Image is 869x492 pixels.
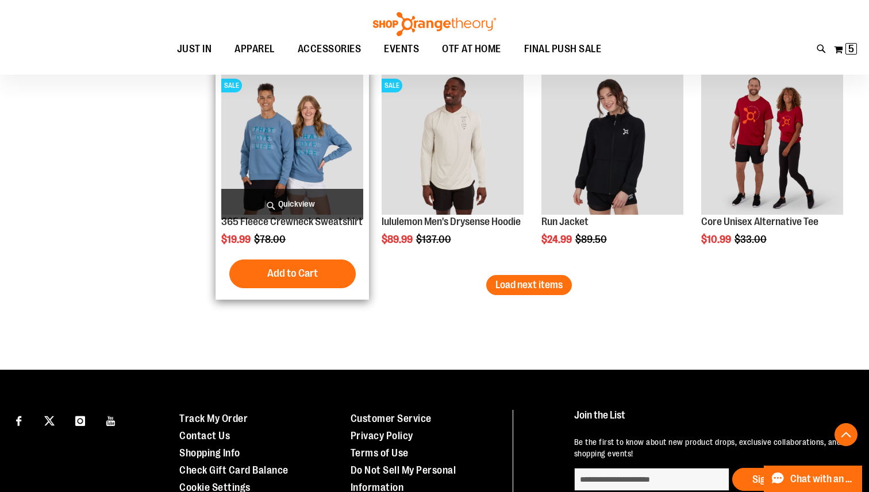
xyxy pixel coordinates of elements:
[382,234,414,245] span: $89.99
[541,73,683,215] img: Product image for Run Jacket
[221,234,252,245] span: $19.99
[229,259,356,288] button: Add to Cart
[254,234,287,245] span: $78.00
[221,216,363,227] a: 365 Fleece Crewneck Sweatshirt
[382,73,524,215] img: Product image for lululemon Mens Drysense Hoodie Bone
[486,275,572,295] button: Load next items
[701,73,843,215] img: Product image for Core Unisex Alternative Tee
[701,73,843,216] a: Product image for Core Unisex Alternative Tee
[513,36,613,62] a: FINAL PUSH SALE
[286,36,373,63] a: ACCESSORIES
[101,410,121,430] a: Visit our Youtube page
[179,430,230,441] a: Contact Us
[541,73,683,216] a: Product image for Run Jacket
[384,36,419,62] span: EVENTS
[752,474,784,485] span: Sign Up
[223,36,286,63] a: APPAREL
[351,430,413,441] a: Privacy Policy
[298,36,362,62] span: ACCESSORIES
[574,410,847,431] h4: Join the List
[221,73,363,215] img: 365 Fleece Crewneck Sweatshirt
[524,36,602,62] span: FINAL PUSH SALE
[216,67,369,300] div: product
[9,410,29,430] a: Visit our Facebook page
[574,468,729,491] input: enter email
[179,413,248,424] a: Track My Order
[382,73,524,216] a: Product image for lululemon Mens Drysense Hoodie BoneSALE
[701,216,818,227] a: Core Unisex Alternative Tee
[701,234,733,245] span: $10.99
[179,464,289,476] a: Check Gift Card Balance
[382,79,402,92] span: SALE
[40,410,60,430] a: Visit our X page
[70,410,90,430] a: Visit our Instagram page
[166,36,224,63] a: JUST IN
[790,474,855,485] span: Chat with an Expert
[267,267,318,280] span: Add to Cart
[221,189,363,219] a: Quickview
[735,234,768,245] span: $33.00
[372,36,430,63] a: EVENTS
[371,12,498,36] img: Shop Orangetheory
[221,73,363,216] a: 365 Fleece Crewneck SweatshirtSALE
[848,43,854,55] span: 5
[376,67,529,274] div: product
[351,447,409,459] a: Terms of Use
[574,436,847,459] p: Be the first to know about new product drops, exclusive collaborations, and shopping events!
[179,447,240,459] a: Shopping Info
[416,234,453,245] span: $137.00
[536,67,689,274] div: product
[575,234,609,245] span: $89.50
[541,234,574,245] span: $24.99
[442,36,501,62] span: OTF AT HOME
[541,216,589,227] a: Run Jacket
[764,466,863,492] button: Chat with an Expert
[732,468,804,491] button: Sign Up
[177,36,212,62] span: JUST IN
[695,67,849,274] div: product
[835,423,858,446] button: Back To Top
[221,79,242,92] span: SALE
[382,216,521,227] a: lululemon Men's Drysense Hoodie
[44,416,55,426] img: Twitter
[495,279,563,290] span: Load next items
[234,36,275,62] span: APPAREL
[430,36,513,63] a: OTF AT HOME
[351,413,432,424] a: Customer Service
